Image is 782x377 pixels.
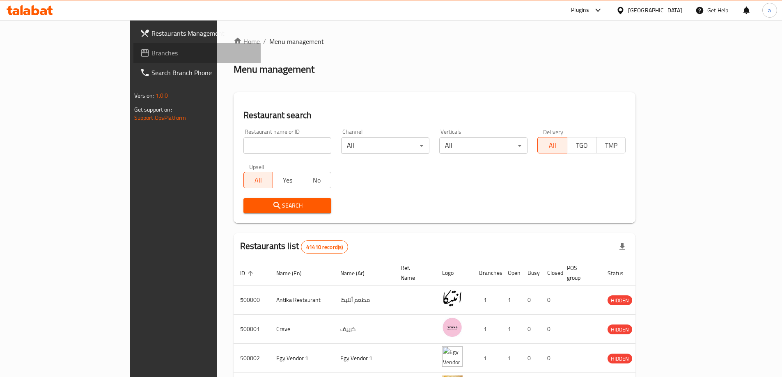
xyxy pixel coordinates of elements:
[269,37,324,46] span: Menu management
[612,237,632,257] div: Export file
[276,268,312,278] span: Name (En)
[250,201,325,211] span: Search
[543,129,564,135] label: Delivery
[234,37,636,46] nav: breadcrumb
[151,48,254,58] span: Branches
[472,344,501,373] td: 1
[608,354,632,363] span: HIDDEN
[541,139,564,151] span: All
[521,344,541,373] td: 0
[270,315,334,344] td: Crave
[521,315,541,344] td: 0
[134,112,186,123] a: Support.OpsPlatform
[596,137,626,153] button: TMP
[501,260,521,286] th: Open
[334,315,394,344] td: كرييف
[341,137,429,154] div: All
[134,104,172,115] span: Get support on:
[571,5,589,15] div: Plugins
[608,296,632,305] span: HIDDEN
[134,90,154,101] span: Version:
[270,286,334,315] td: Antika Restaurant
[567,263,591,283] span: POS group
[442,346,463,367] img: Egy Vendor 1
[608,295,632,305] div: HIDDEN
[501,315,521,344] td: 1
[301,243,348,251] span: 41410 record(s)
[302,172,331,188] button: No
[628,6,682,15] div: [GEOGRAPHIC_DATA]
[442,317,463,338] img: Crave
[472,260,501,286] th: Branches
[608,268,634,278] span: Status
[263,37,266,46] li: /
[334,286,394,315] td: مطعم أنتيكا
[270,344,334,373] td: Egy Vendor 1
[334,344,394,373] td: Egy Vendor 1
[240,268,256,278] span: ID
[521,286,541,315] td: 0
[301,240,348,254] div: Total records count
[541,315,560,344] td: 0
[151,28,254,38] span: Restaurants Management
[133,23,261,43] a: Restaurants Management
[541,344,560,373] td: 0
[273,172,302,188] button: Yes
[305,174,328,186] span: No
[243,109,626,121] h2: Restaurant search
[340,268,375,278] span: Name (Ar)
[472,286,501,315] td: 1
[133,63,261,82] a: Search Branch Phone
[541,286,560,315] td: 0
[243,198,332,213] button: Search
[243,137,332,154] input: Search for restaurant name or ID..
[442,288,463,308] img: Antika Restaurant
[243,172,273,188] button: All
[156,90,168,101] span: 1.0.0
[541,260,560,286] th: Closed
[472,315,501,344] td: 1
[439,137,527,154] div: All
[501,344,521,373] td: 1
[537,137,567,153] button: All
[768,6,771,15] span: a
[600,139,622,151] span: TMP
[567,137,596,153] button: TGO
[151,68,254,78] span: Search Branch Phone
[608,325,632,334] span: HIDDEN
[501,286,521,315] td: 1
[249,164,264,169] label: Upsell
[401,263,426,283] span: Ref. Name
[571,139,593,151] span: TGO
[133,43,261,63] a: Branches
[247,174,270,186] span: All
[521,260,541,286] th: Busy
[234,63,314,76] h2: Menu management
[436,260,472,286] th: Logo
[240,240,349,254] h2: Restaurants list
[276,174,299,186] span: Yes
